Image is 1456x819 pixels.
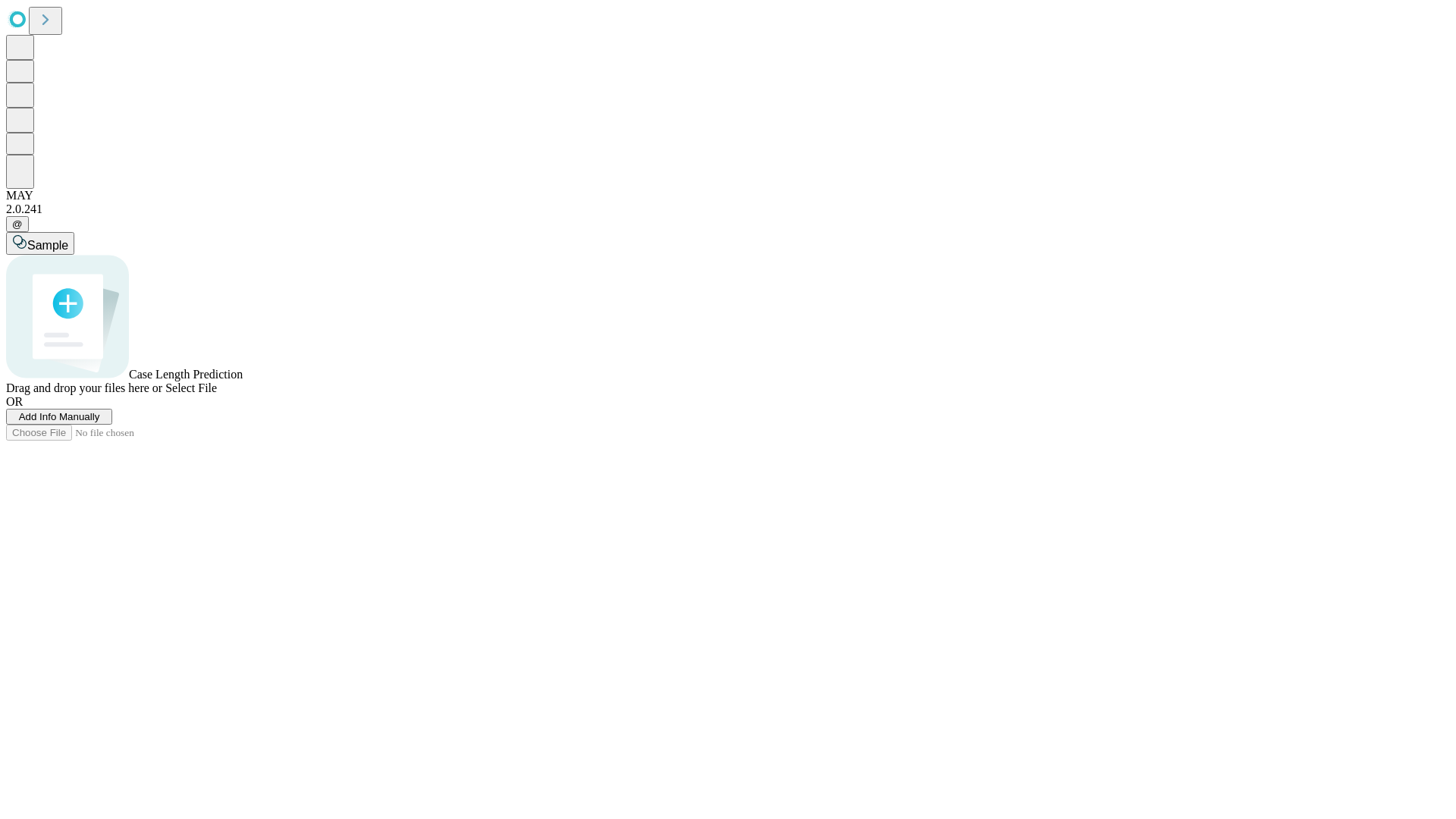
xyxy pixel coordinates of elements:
span: Sample [27,239,68,252]
span: @ [12,218,23,230]
span: Add Info Manually [19,411,100,422]
span: Select File [165,381,217,394]
span: Case Length Prediction [129,368,243,381]
button: Sample [6,232,74,255]
button: Add Info Manually [6,409,112,425]
span: Drag and drop your files here or [6,381,162,394]
span: OR [6,395,23,408]
div: MAY [6,189,1450,202]
div: 2.0.241 [6,202,1450,216]
button: @ [6,216,29,232]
